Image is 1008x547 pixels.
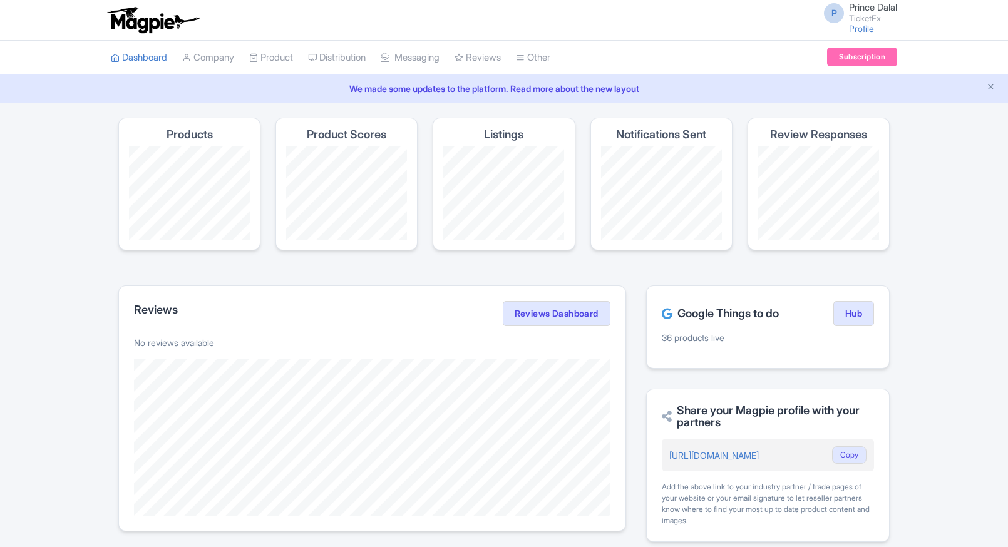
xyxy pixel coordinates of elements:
[986,81,995,95] button: Close announcement
[308,41,366,75] a: Distribution
[849,1,897,13] span: Prince Dalal
[662,331,874,344] p: 36 products live
[827,48,897,66] a: Subscription
[182,41,234,75] a: Company
[616,128,706,141] h4: Notifications Sent
[833,301,874,326] a: Hub
[662,307,779,320] h2: Google Things to do
[503,301,610,326] a: Reviews Dashboard
[381,41,440,75] a: Messaging
[8,82,1000,95] a: We made some updates to the platform. Read more about the new layout
[824,3,844,23] span: P
[134,336,610,349] p: No reviews available
[849,14,897,23] small: TicketEx
[111,41,167,75] a: Dashboard
[662,481,874,526] div: Add the above link to your industry partner / trade pages of your website or your email signature...
[167,128,213,141] h4: Products
[307,128,386,141] h4: Product Scores
[669,450,759,461] a: [URL][DOMAIN_NAME]
[105,6,202,34] img: logo-ab69f6fb50320c5b225c76a69d11143b.png
[832,446,867,464] button: Copy
[516,41,550,75] a: Other
[662,404,874,429] h2: Share your Magpie profile with your partners
[134,304,178,316] h2: Reviews
[849,23,874,34] a: Profile
[484,128,523,141] h4: Listings
[249,41,293,75] a: Product
[455,41,501,75] a: Reviews
[816,3,897,23] a: P Prince Dalal TicketEx
[770,128,867,141] h4: Review Responses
